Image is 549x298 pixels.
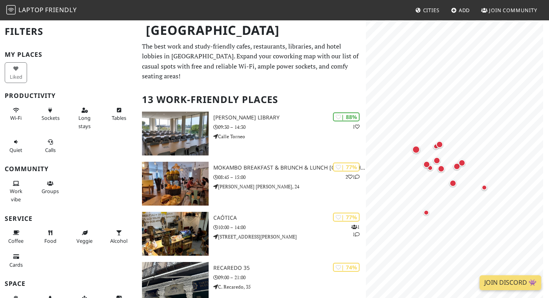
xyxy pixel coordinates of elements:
a: Cities [412,3,443,17]
div: | 77% [333,163,360,172]
span: Credit cards [9,261,23,268]
span: Work-friendly tables [112,114,126,121]
span: Friendly [45,5,76,14]
p: 09:30 – 14:30 [213,123,366,131]
span: Stable Wi-Fi [10,114,22,121]
button: Groups [39,177,62,198]
button: Cards [5,250,27,271]
p: 1 [353,123,360,130]
div: Map marker [428,139,444,154]
p: 08:45 – 15:00 [213,173,366,181]
h3: [PERSON_NAME] Library [213,114,366,121]
span: Alcohol [110,237,127,244]
div: Map marker [432,137,447,152]
h3: Caótica [213,215,366,221]
button: Veggie [73,226,96,247]
h3: Space [5,280,133,287]
a: LaptopFriendly LaptopFriendly [6,4,77,17]
p: [STREET_ADDRESS][PERSON_NAME] [213,233,366,240]
p: [PERSON_NAME] [PERSON_NAME], 24 [213,183,366,190]
h3: Productivity [5,92,133,99]
span: Food [44,237,56,244]
div: Map marker [449,159,465,174]
div: Map marker [418,205,434,220]
h3: Mokambo Breakfast & Brunch & Lunch [GEOGRAPHIC_DATA] [213,164,366,171]
span: Video/audio calls [45,146,56,154]
a: Join Community [478,3,540,17]
div: Map marker [445,175,461,191]
h1: [GEOGRAPHIC_DATA] [140,20,364,41]
button: Quiet [5,135,27,156]
p: C. Recaredo, 35 [213,283,366,291]
h2: Filters [5,20,133,43]
button: Wi-Fi [5,104,27,125]
span: Veggie [76,237,93,244]
p: 1 1 [351,223,360,238]
div: | 88% [333,112,360,121]
span: Laptop [18,5,44,14]
h3: Recaredo 35 [213,265,366,271]
span: Cities [423,7,440,14]
span: Quiet [9,146,22,154]
h2: 13 Work-Friendly Places [142,88,361,112]
div: | 74% [333,263,360,272]
p: The best work and study-friendly cafes, restaurants, libraries, and hotel lobbies in [GEOGRAPHIC_... [142,42,361,81]
a: Caótica | 77% 11 Caótica 10:00 – 14:00 [STREET_ADDRESS][PERSON_NAME] [137,212,366,256]
button: Work vibe [5,177,27,206]
button: Coffee [5,226,27,247]
a: Felipe González Márquez Library | 88% 1 [PERSON_NAME] Library 09:30 – 14:30 Calle Torneo [137,112,366,155]
button: Tables [108,104,130,125]
div: Map marker [408,142,424,157]
img: Mokambo Breakfast & Brunch & Lunch Sevilla [142,162,209,206]
span: Group tables [42,188,59,195]
a: Mokambo Breakfast & Brunch & Lunch Sevilla | 77% 21 Mokambo Breakfast & Brunch & Lunch [GEOGRAPHI... [137,162,366,206]
img: LaptopFriendly [6,5,16,14]
a: Join Discord 👾 [480,275,541,290]
span: Join Community [489,7,537,14]
h3: Community [5,165,133,173]
button: Calls [39,135,62,156]
button: Sockets [39,104,62,125]
div: Map marker [454,155,470,171]
span: Coffee [8,237,24,244]
a: Add [448,3,473,17]
div: Map marker [419,157,434,172]
p: 09:00 – 21:00 [213,274,366,281]
span: Long stays [78,114,91,129]
h3: Service [5,215,133,222]
div: Map marker [476,180,492,195]
div: Map marker [422,160,438,176]
div: | 77% [333,213,360,222]
p: 10:00 – 14:00 [213,224,366,231]
p: 2 1 [345,173,360,181]
div: Map marker [433,161,449,177]
p: Calle Torneo [213,133,366,140]
button: Long stays [73,104,96,132]
h3: My Places [5,51,133,58]
span: People working [10,188,22,202]
span: Add [459,7,470,14]
img: Caótica [142,212,209,256]
img: Felipe González Márquez Library [142,112,209,155]
div: Map marker [429,153,445,168]
button: Alcohol [108,226,130,247]
span: Power sockets [42,114,60,121]
button: Food [39,226,62,247]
